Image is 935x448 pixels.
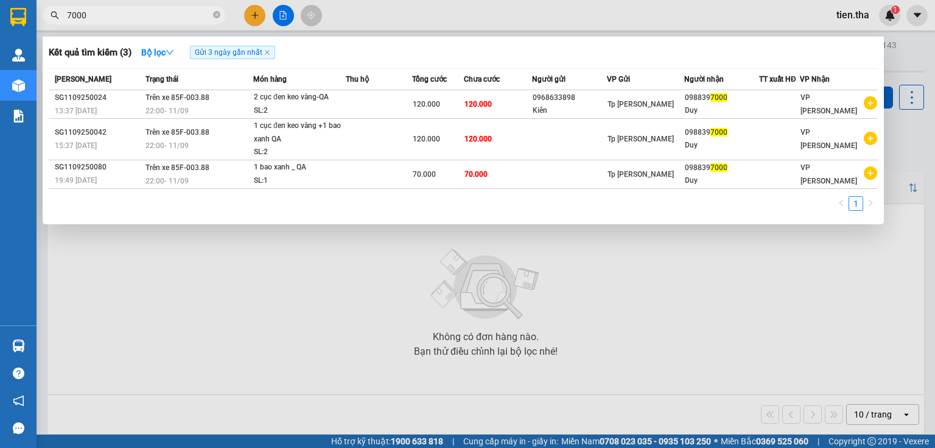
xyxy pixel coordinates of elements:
[710,93,727,102] span: 7000
[145,93,209,102] span: Trên xe 85F-003.88
[145,75,178,84] span: Trạng thái
[849,197,863,210] a: 1
[863,196,878,211] li: Next Page
[166,48,174,57] span: down
[12,340,25,352] img: warehouse-icon
[190,46,275,59] span: Gửi 3 ngày gần nhất
[13,395,24,407] span: notification
[145,177,189,185] span: 22:00 - 11/09
[863,196,878,211] button: right
[12,110,25,123] img: solution-icon
[800,93,857,115] span: VP [PERSON_NAME]
[12,79,25,92] img: warehouse-icon
[12,49,25,62] img: warehouse-icon
[253,75,287,84] span: Món hàng
[51,11,59,20] span: search
[10,8,26,26] img: logo-vxr
[141,48,174,57] strong: Bộ lọc
[55,176,97,185] span: 19:49 [DATE]
[464,135,492,143] span: 120.000
[710,128,727,137] span: 7000
[13,368,24,379] span: question-circle
[800,75,830,84] span: VP Nhận
[685,104,758,117] div: Duy
[759,75,796,84] span: TT xuất HĐ
[608,100,674,108] span: Tp [PERSON_NAME]
[834,196,849,211] button: left
[685,139,758,152] div: Duy
[264,49,270,55] span: close
[13,422,24,434] span: message
[532,75,566,84] span: Người gửi
[412,75,447,84] span: Tổng cước
[464,170,488,179] span: 70.000
[685,126,758,139] div: 098839
[800,128,857,150] span: VP [PERSON_NAME]
[67,9,211,22] input: Tìm tên, số ĐT hoặc mã đơn
[55,75,111,84] span: [PERSON_NAME]
[849,196,863,211] li: 1
[864,132,877,145] span: plus-circle
[685,162,758,174] div: 098839
[608,170,674,179] span: Tp [PERSON_NAME]
[464,100,492,108] span: 120.000
[864,166,877,180] span: plus-circle
[413,170,436,179] span: 70.000
[254,146,345,159] div: SL: 2
[864,96,877,110] span: plus-circle
[254,91,345,104] div: 2 cục đen keo vàng-QA
[533,104,606,117] div: Kiên
[533,91,606,104] div: 0968633898
[834,196,849,211] li: Previous Page
[145,141,189,150] span: 22:00 - 11/09
[254,119,345,146] div: 1 cục đen keo vàng +1 bao xanh QA
[131,43,184,62] button: Bộ lọcdown
[145,107,189,115] span: 22:00 - 11/09
[684,75,724,84] span: Người nhận
[213,10,220,21] span: close-circle
[55,161,142,174] div: SG1109250080
[838,199,845,207] span: left
[49,46,131,59] h3: Kết quả tìm kiếm ( 3 )
[145,163,209,172] span: Trên xe 85F-003.88
[145,128,209,137] span: Trên xe 85F-003.88
[464,75,500,84] span: Chưa cước
[213,11,220,18] span: close-circle
[800,163,857,185] span: VP [PERSON_NAME]
[55,107,97,115] span: 13:37 [DATE]
[685,174,758,187] div: Duy
[608,135,674,143] span: Tp [PERSON_NAME]
[55,126,142,139] div: SG1109250042
[413,100,440,108] span: 120.000
[413,135,440,143] span: 120.000
[607,75,630,84] span: VP Gửi
[254,161,345,174] div: 1 bao xanh _ QA
[710,163,727,172] span: 7000
[254,104,345,118] div: SL: 2
[346,75,369,84] span: Thu hộ
[685,91,758,104] div: 098839
[55,91,142,104] div: SG1109250024
[55,141,97,150] span: 15:37 [DATE]
[867,199,874,207] span: right
[254,174,345,188] div: SL: 1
